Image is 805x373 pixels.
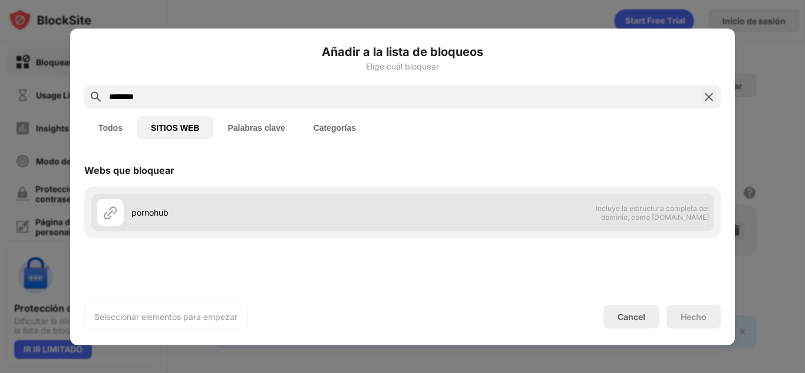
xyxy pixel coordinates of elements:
[618,312,645,322] div: Cancel
[84,115,137,139] button: Todos
[299,115,370,139] button: Categorías
[131,206,402,219] div: pornohub
[84,42,721,60] h6: Añadir a la lista de bloqueos
[702,90,716,104] img: search-close
[84,164,174,176] div: Webs que bloquear
[137,115,213,139] button: SITIOS WEB
[89,90,103,104] img: search.svg
[588,203,709,221] span: Incluye la estructura completa del dominio, como [DOMAIN_NAME]
[213,115,299,139] button: Palabras clave
[681,312,707,321] div: Hecho
[103,205,117,219] img: url.svg
[84,61,721,71] div: Elige cuál bloquear
[94,311,237,322] div: Seleccionar elementos para empezar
